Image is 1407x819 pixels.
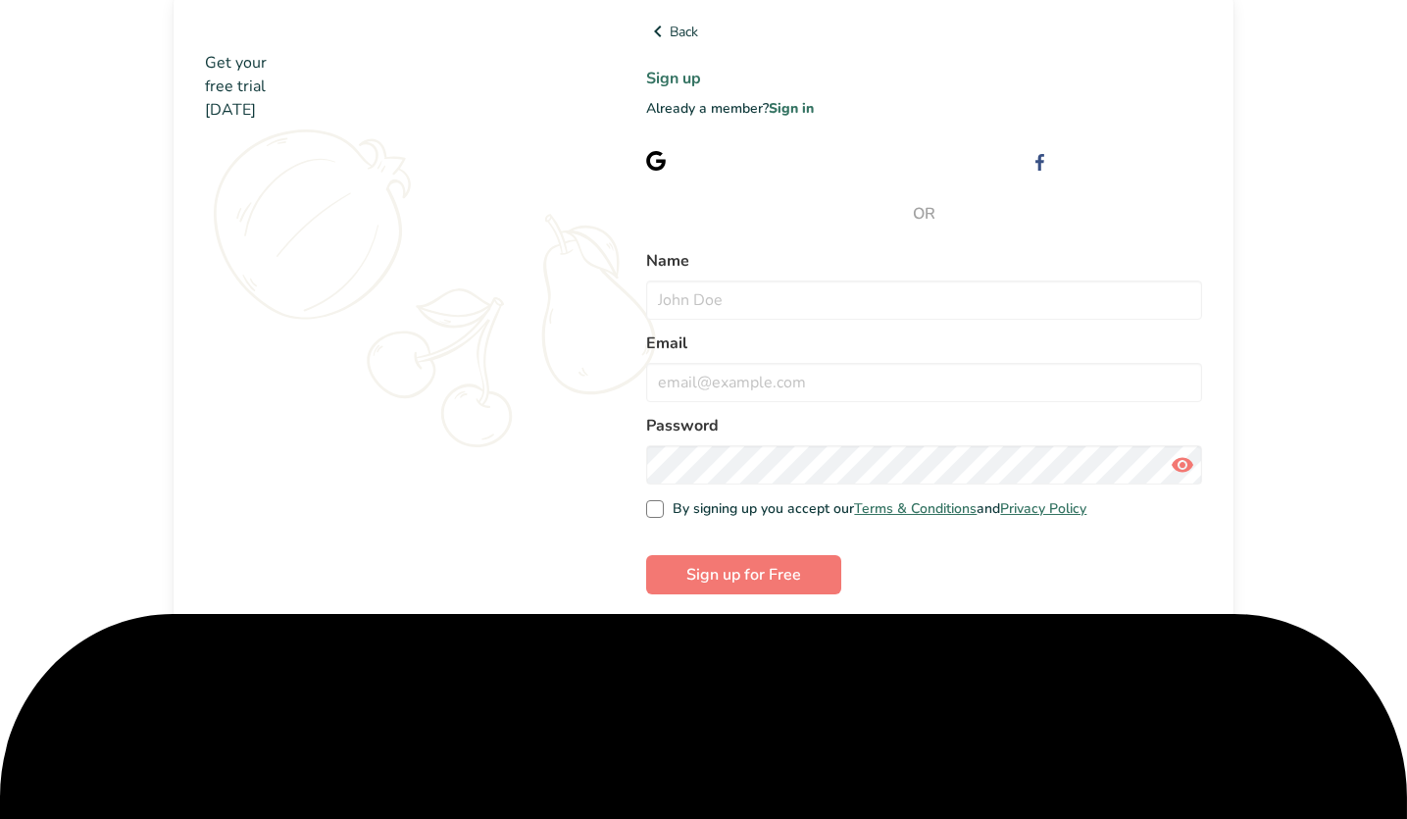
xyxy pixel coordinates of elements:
[681,150,805,171] div: Sign up
[646,414,1202,437] label: Password
[854,499,977,518] a: Terms & Conditions
[646,249,1202,273] label: Name
[646,555,841,594] button: Sign up for Free
[1000,499,1086,518] a: Privacy Policy
[729,151,805,170] span: with Google
[646,363,1202,402] input: email@example.com
[646,20,1202,43] a: Back
[769,99,814,118] a: Sign in
[646,281,1202,320] input: John Doe
[1110,151,1202,170] span: with Facebook
[664,500,1087,518] span: By signing up you accept our and
[1063,150,1202,171] div: Sign up
[686,563,801,587] span: Sign up for Free
[646,67,1202,90] h1: Sign up
[205,51,583,122] h2: Get your free trial [DATE]
[646,98,1202,119] p: Already a member?
[646,202,1202,226] span: OR
[205,20,396,44] img: Food Label Maker
[646,332,1202,355] label: Email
